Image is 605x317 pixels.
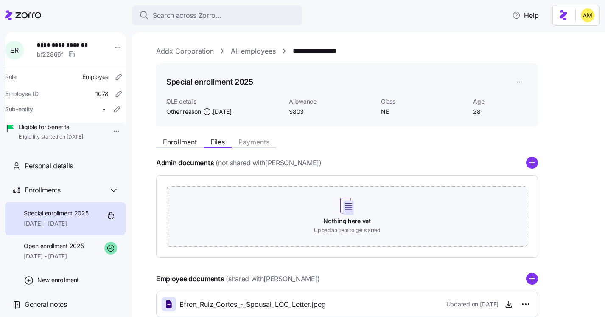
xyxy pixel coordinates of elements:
span: QLE details [166,97,282,106]
span: [DATE] [213,108,231,116]
span: Employee [82,73,109,81]
span: - [103,105,105,113]
span: Enrollments [25,185,60,195]
span: Payments [238,139,269,145]
span: Eligibility started on [DATE] [19,133,83,141]
h1: Special enrollment 2025 [166,76,253,87]
span: [DATE] - [DATE] [24,252,84,260]
span: 1078 [95,90,109,98]
span: bf22866f [37,50,63,59]
span: Eligible for benefits [19,123,83,131]
span: Personal details [25,161,73,171]
span: Efren_Ruiz_Cortes_-_Spousal_LOC_Letter.jpeg [179,299,326,310]
span: Age [473,97,528,106]
span: Files [210,139,225,145]
span: Special enrollment 2025 [24,209,89,218]
span: Other reason , [166,108,232,116]
span: New enrollment [37,276,79,284]
span: 28 [473,108,528,116]
span: Employee ID [5,90,39,98]
span: Class [381,97,466,106]
span: General notes [25,299,67,310]
span: E R [10,47,18,54]
span: Enrollment [163,139,197,145]
h4: Admin documents [156,158,214,168]
span: $803 [289,108,374,116]
a: Addx Corporation [156,46,214,57]
span: Help [512,10,539,20]
a: All employees [231,46,276,57]
button: Search across Zorro... [132,5,302,25]
span: Allowance [289,97,374,106]
span: (shared with [PERSON_NAME] ) [226,274,320,284]
h4: Employee documents [156,274,224,284]
span: Updated on [DATE] [446,300,499,309]
span: NE [381,108,466,116]
span: [DATE] - [DATE] [24,219,89,228]
span: Sub-entity [5,105,33,113]
span: Role [5,73,17,81]
span: (not shared with [PERSON_NAME] ) [216,158,321,168]
img: dfaaf2f2725e97d5ef9e82b99e83f4d7 [581,8,594,22]
svg: add icon [526,273,538,285]
button: Help [505,7,546,24]
span: Open enrollment 2025 [24,242,84,250]
span: Search across Zorro... [153,10,221,21]
svg: add icon [526,157,538,169]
